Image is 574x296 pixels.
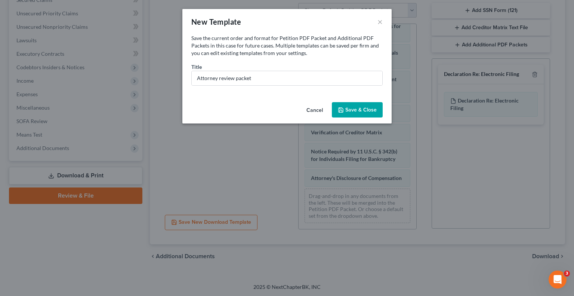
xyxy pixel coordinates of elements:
[332,102,383,118] button: Save & Close
[564,271,570,277] span: 3
[191,34,383,57] p: Save the current order and format for Petition PDF Packet and Additional PDF Packets in this case...
[549,271,567,289] iframe: Intercom live chat
[300,103,329,118] button: Cancel
[192,71,382,85] input: Enter title...
[191,64,202,70] span: Title
[377,17,383,26] button: ×
[191,16,241,27] div: New Template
